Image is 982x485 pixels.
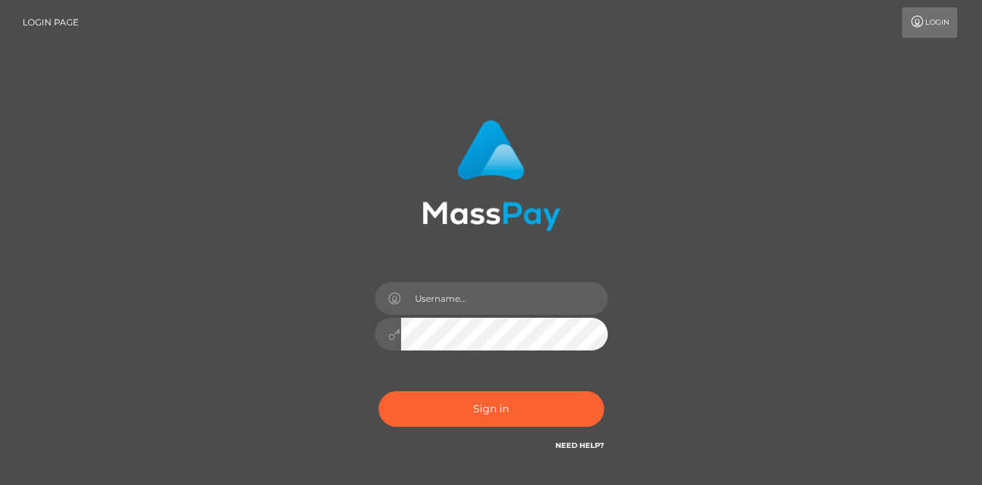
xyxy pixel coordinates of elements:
[401,282,608,315] input: Username...
[902,7,957,38] a: Login
[23,7,79,38] a: Login Page
[422,120,561,231] img: MassPay Login
[555,441,604,450] a: Need Help?
[379,391,604,427] button: Sign in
